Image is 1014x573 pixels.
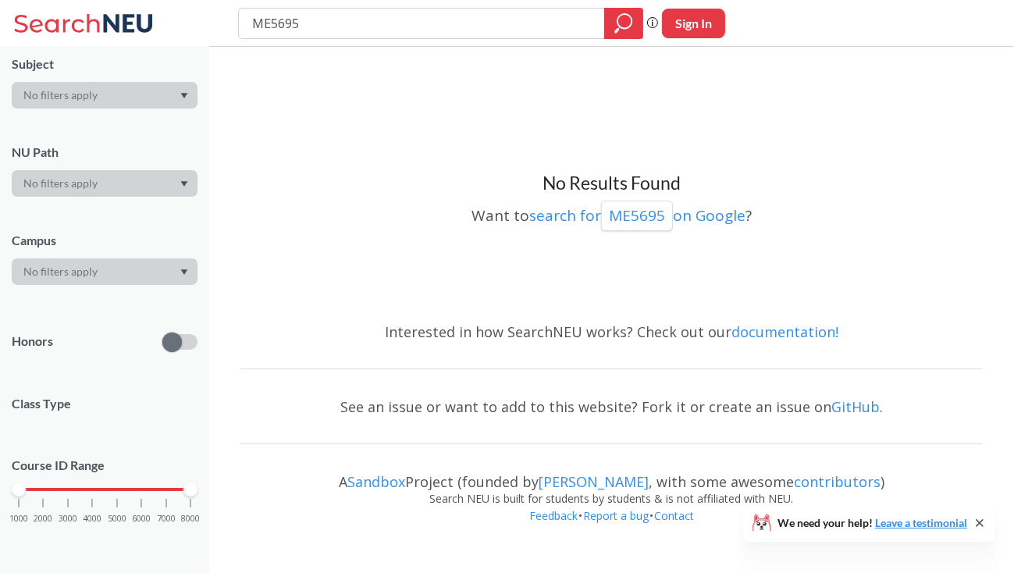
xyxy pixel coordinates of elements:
[12,82,197,109] div: Dropdown arrow
[529,205,745,226] a: search forME5695on Google
[347,472,405,491] a: Sandbox
[582,508,649,523] a: Report a bug
[831,397,880,416] a: GitHub
[9,514,28,523] span: 1000
[181,514,200,523] span: 8000
[240,309,983,354] div: Interested in how SearchNEU works? Check out our
[83,514,101,523] span: 4000
[539,472,649,491] a: [PERSON_NAME]
[12,232,197,249] div: Campus
[240,490,983,507] div: Search NEU is built for students by students & is not affiliated with NEU.
[12,457,197,475] p: Course ID Range
[12,258,197,285] div: Dropdown arrow
[240,172,983,195] h3: No Results Found
[12,395,197,412] span: Class Type
[180,269,188,276] svg: Dropdown arrow
[609,205,665,226] p: ME5695
[240,459,983,490] div: A Project (founded by , with some awesome )
[108,514,126,523] span: 5000
[180,93,188,99] svg: Dropdown arrow
[12,170,197,197] div: Dropdown arrow
[240,384,983,429] div: See an issue or want to add to this website? Fork it or create an issue on .
[59,514,77,523] span: 3000
[12,55,197,73] div: Subject
[604,8,643,39] div: magnifying glass
[12,333,53,351] p: Honors
[12,144,197,161] div: NU Path
[662,9,725,38] button: Sign In
[528,508,578,523] a: Feedback
[614,12,633,34] svg: magnifying glass
[875,516,967,529] a: Leave a testimonial
[251,10,593,37] input: Class, professor, course number, "phrase"
[653,508,695,523] a: Contact
[731,322,838,341] a: documentation!
[794,472,881,491] a: contributors
[132,514,151,523] span: 6000
[240,195,983,231] div: Want to ?
[34,514,52,523] span: 2000
[777,518,967,529] span: We need your help!
[157,514,176,523] span: 7000
[240,507,983,548] div: • •
[180,181,188,187] svg: Dropdown arrow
